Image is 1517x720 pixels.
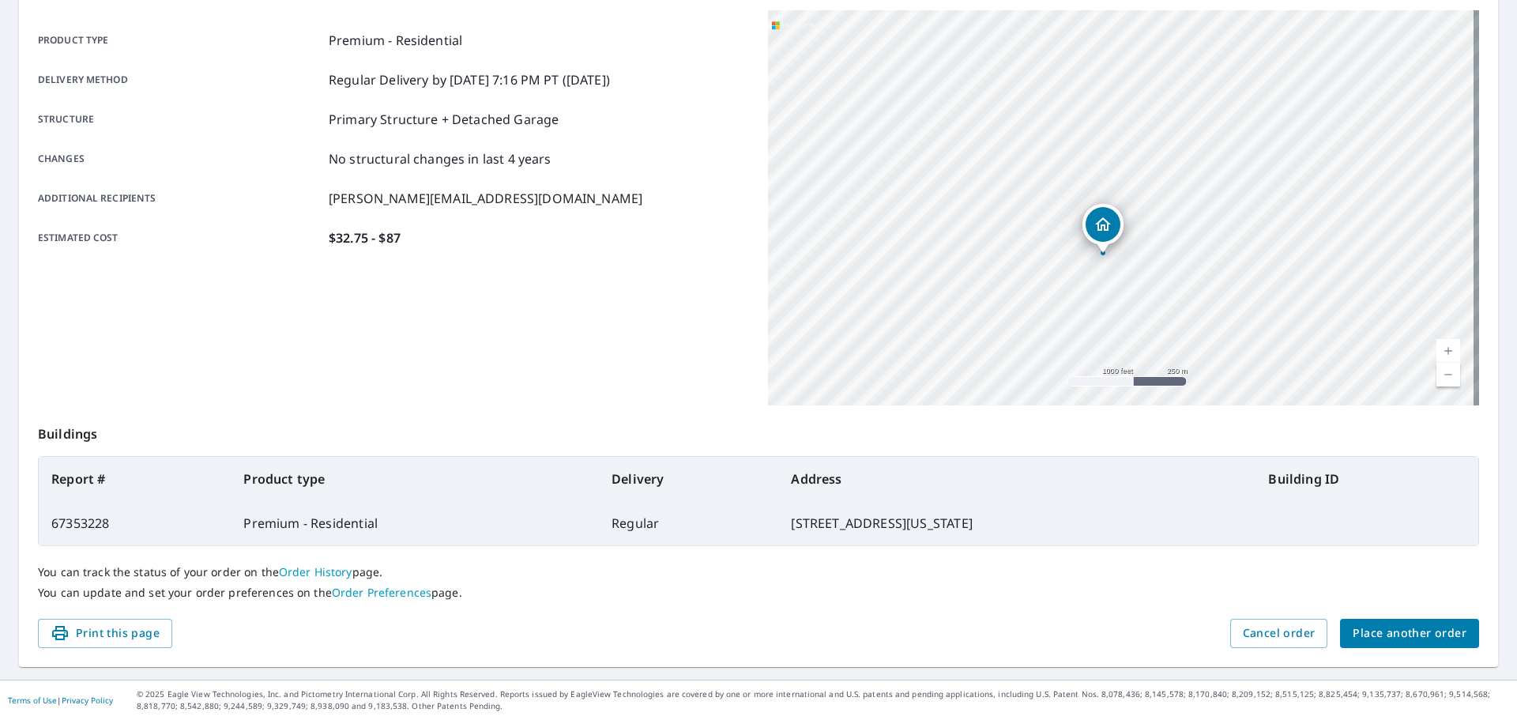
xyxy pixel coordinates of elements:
[1230,619,1328,648] button: Cancel order
[231,457,599,501] th: Product type
[1082,204,1124,253] div: Dropped pin, building 1, Residential property, 2760 Rigel Dr Colorado Springs, CO 80906
[599,457,778,501] th: Delivery
[1436,339,1460,363] a: Current Level 15, Zoom In
[329,228,401,247] p: $32.75 - $87
[51,624,160,643] span: Print this page
[39,501,231,545] td: 67353228
[332,585,431,600] a: Order Preferences
[329,149,551,168] p: No structural changes in last 4 years
[137,688,1509,712] p: © 2025 Eagle View Technologies, Inc. and Pictometry International Corp. All Rights Reserved. Repo...
[38,31,322,50] p: Product type
[1353,624,1466,643] span: Place another order
[599,501,778,545] td: Regular
[38,405,1479,456] p: Buildings
[38,189,322,208] p: Additional recipients
[38,70,322,89] p: Delivery method
[38,586,1479,600] p: You can update and set your order preferences on the page.
[329,110,559,129] p: Primary Structure + Detached Garage
[329,31,462,50] p: Premium - Residential
[38,110,322,129] p: Structure
[8,695,57,706] a: Terms of Use
[38,228,322,247] p: Estimated cost
[329,70,610,89] p: Regular Delivery by [DATE] 7:16 PM PT ([DATE])
[38,149,322,168] p: Changes
[231,501,599,545] td: Premium - Residential
[778,501,1255,545] td: [STREET_ADDRESS][US_STATE]
[1340,619,1479,648] button: Place another order
[1243,624,1316,643] span: Cancel order
[38,619,172,648] button: Print this page
[329,189,642,208] p: [PERSON_NAME][EMAIL_ADDRESS][DOMAIN_NAME]
[62,695,113,706] a: Privacy Policy
[279,564,352,579] a: Order History
[8,695,113,705] p: |
[778,457,1255,501] th: Address
[39,457,231,501] th: Report #
[1255,457,1478,501] th: Building ID
[38,565,1479,579] p: You can track the status of your order on the page.
[1436,363,1460,386] a: Current Level 15, Zoom Out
